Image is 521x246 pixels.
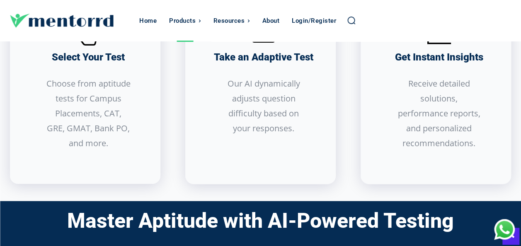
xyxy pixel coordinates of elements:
a: Search [347,16,356,25]
p: Receive detailed solutions, performance reports, and personalized recommendations. [396,76,482,151]
div: Chat with Us [494,219,515,240]
a: Logo [10,14,135,28]
h3: Take an Adaptive Test [214,52,313,63]
h3: Get Instant Insights [395,52,483,63]
h3: Select Your Test [52,52,125,63]
p: Our AI dynamically adjusts question difficulty based on your responses. [221,76,307,136]
p: Choose from aptitude tests for Campus Placements, CAT, GRE, GMAT, Bank PO, and more. [46,76,131,151]
h3: Master Aptitude with AI-Powered Testing [67,209,454,232]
